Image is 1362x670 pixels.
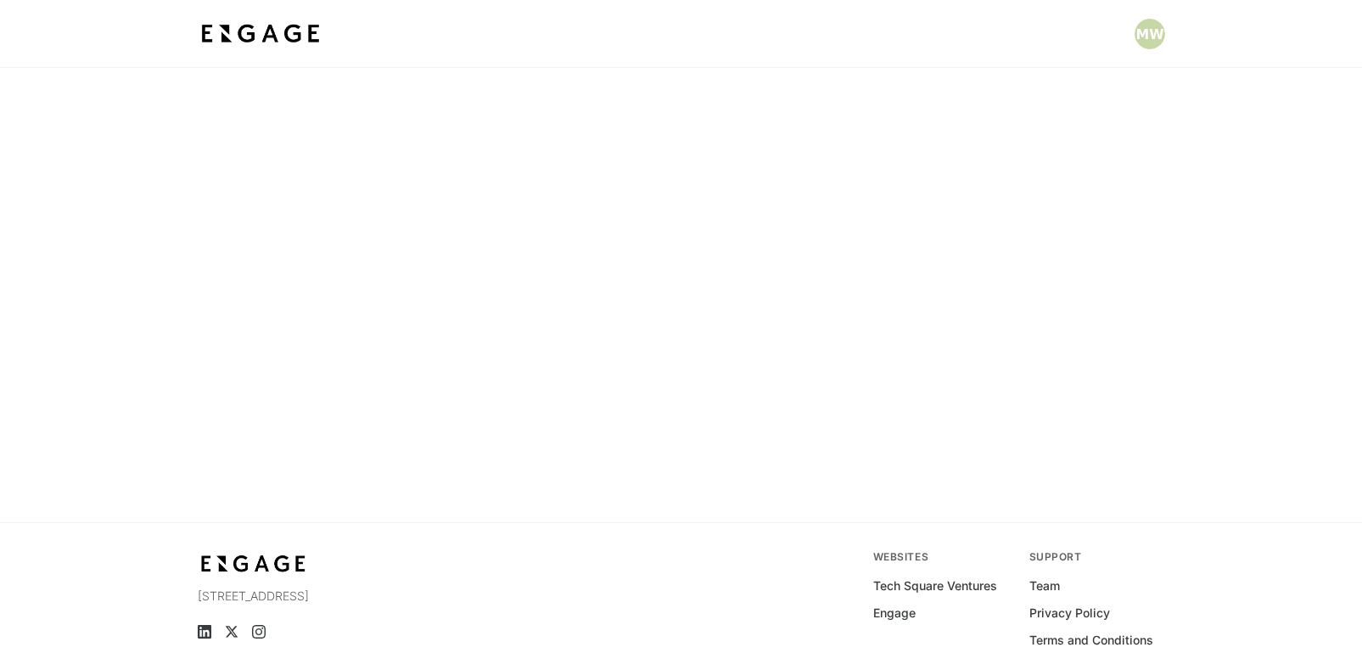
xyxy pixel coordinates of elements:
[873,577,997,594] a: Tech Square Ventures
[1029,550,1165,564] div: Support
[198,19,323,49] img: bdf1fb74-1727-4ba0-a5bd-bc74ae9fc70b.jpeg
[198,550,310,577] img: bdf1fb74-1727-4ba0-a5bd-bc74ae9fc70b.jpeg
[198,588,492,605] p: [STREET_ADDRESS]
[198,625,492,639] ul: Social media
[1029,632,1153,649] a: Terms and Conditions
[873,605,916,622] a: Engage
[198,625,211,639] a: LinkedIn
[1029,605,1110,622] a: Privacy Policy
[1135,19,1165,49] button: Open profile menu
[1135,19,1165,49] img: Profile picture of Michael Wood
[1029,577,1060,594] a: Team
[225,625,238,639] a: X (Twitter)
[252,625,266,639] a: Instagram
[873,550,1009,564] div: Websites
